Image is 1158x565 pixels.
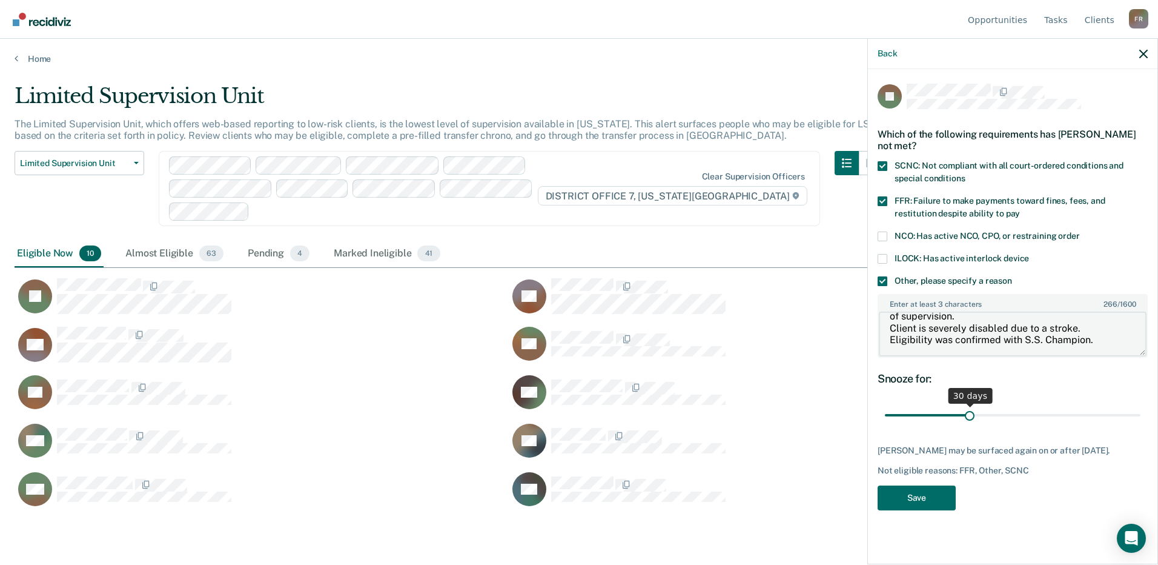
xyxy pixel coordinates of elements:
div: CaseloadOpportunityCell-123676 [15,423,509,472]
div: CaseloadOpportunityCell-34638 [509,472,1003,520]
div: CaseloadOpportunityCell-151316 [509,375,1003,423]
div: CaseloadOpportunityCell-143849 [15,326,509,375]
span: DISTRICT OFFICE 7, [US_STATE][GEOGRAPHIC_DATA] [538,186,807,206]
button: Profile dropdown button [1129,9,1148,28]
div: CaseloadOpportunityCell-123069 [509,423,1003,472]
div: 30 days [948,388,993,404]
label: Enter at least 3 characters [879,295,1146,309]
div: CaseloadOpportunityCell-155974 [15,375,509,423]
div: Pending [245,241,312,267]
a: Home [15,53,1143,64]
div: CaseloadOpportunityCell-159220 [509,326,1003,375]
img: Recidiviz [13,13,71,26]
div: Snooze for: [878,372,1148,386]
div: [PERSON_NAME] may be surfaced again on or after [DATE]. [878,446,1148,456]
span: NCO: Has active NCO, CPO, or restraining order [895,231,1080,241]
span: ILOCK: Has active interlock device [895,253,1029,263]
p: The Limited Supervision Unit, which offers web-based reporting to low-risk clients, is the lowest... [15,118,876,141]
div: Open Intercom Messenger [1117,524,1146,553]
button: Save [878,486,956,510]
button: Back [878,48,897,59]
span: FFR: Failure to make payments toward fines, fees, and restitution despite ability to pay [895,196,1105,218]
div: Marked Ineligible [331,241,442,267]
div: Which of the following requirements has [PERSON_NAME] not met? [878,119,1148,161]
span: 266 [1103,300,1117,309]
div: CaseloadOpportunityCell-158001 [15,278,509,326]
span: Other, please specify a reason [895,276,1012,286]
span: 4 [290,246,309,261]
div: Eligible Now [15,241,104,267]
span: 41 [417,246,440,261]
div: Limited Supervision Unit [15,84,883,118]
span: 10 [79,246,101,261]
div: CaseloadOpportunityCell-143341 [509,278,1003,326]
div: Not eligible reasons: FFR, Other, SCNC [878,466,1148,476]
div: Almost Eligible [123,241,226,267]
span: 63 [199,246,223,261]
div: F R [1129,9,1148,28]
span: SCNC: Not compliant with all court-ordered conditions and special conditions [895,161,1123,183]
div: Clear supervision officers [702,172,805,182]
div: CaseloadOpportunityCell-142813 [15,472,509,520]
span: / 1600 [1103,300,1136,309]
textarea: Client has not started his community service hours. Client currently has financial restrictions p... [879,312,1146,356]
span: Limited Supervision Unit [20,158,129,169]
